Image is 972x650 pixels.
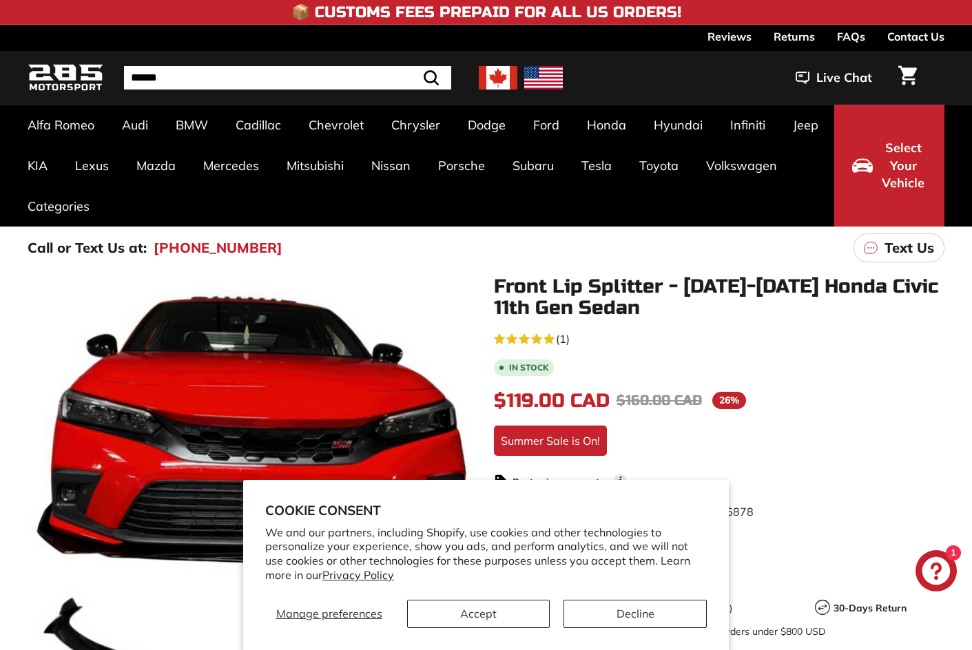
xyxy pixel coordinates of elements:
a: Reviews [707,25,752,48]
b: In stock [509,364,548,372]
input: Search [124,66,451,90]
a: Volkswagen [692,145,791,186]
img: Logo_285_Motorsport_areodynamics_components [28,62,103,94]
span: $119.00 CAD [494,389,610,412]
button: Accept [407,600,550,628]
h4: 📦 Customs Fees Prepaid for All US Orders! [291,4,681,21]
a: Contact Us [887,25,944,48]
p: Call or Text Us at: [28,238,147,258]
a: Ford [519,105,573,145]
a: FAQs [837,25,865,48]
span: i [614,474,627,488]
strong: Best price guarantee [513,476,610,488]
a: Mitsubishi [273,145,358,186]
a: Privacy Policy [322,568,394,582]
a: Audi [108,105,162,145]
a: KIA [14,145,61,186]
a: Cadillac [222,105,295,145]
span: Select Your Vehicle [880,139,927,192]
a: Categories [14,186,103,227]
a: Toyota [625,145,692,186]
a: Porsche [424,145,499,186]
a: Cart [890,54,925,101]
a: Jeep [779,105,832,145]
a: Chevrolet [295,105,378,145]
a: 5.0 rating (1 votes) [494,329,945,347]
strong: 30-Days Return [834,602,907,614]
button: Select Your Vehicle [834,105,944,227]
span: 26% [712,392,746,409]
a: Subaru [499,145,568,186]
a: Nissan [358,145,424,186]
inbox-online-store-chat: Shopify online store chat [911,550,961,595]
h1: Front Lip Splitter - [DATE]-[DATE] Honda Civic 11th Gen Sedan [494,276,945,319]
a: Returns [774,25,815,48]
a: Dodge [454,105,519,145]
p: Text Us [885,238,934,258]
a: Lexus [61,145,123,186]
a: Honda [573,105,640,145]
span: Manage preferences [276,607,382,620]
span: Live Chat [816,69,872,87]
a: Text Us [854,233,944,262]
a: Alfa Romeo [14,105,108,145]
span: (1) [556,331,570,347]
a: Mercedes [189,145,273,186]
span: $160.00 CAD [617,392,702,409]
button: Manage preferences [265,600,393,628]
a: Tesla [568,145,625,186]
a: [PHONE_NUMBER] [154,238,282,258]
a: Mazda [123,145,189,186]
p: We and our partners, including Shopify, use cookies and other technologies to personalize your ex... [265,525,707,583]
h2: Cookie consent [265,502,707,518]
div: Summer Sale is On! [494,426,607,456]
a: Chrysler [378,105,454,145]
a: Infiniti [716,105,779,145]
button: Decline [563,600,707,628]
button: Live Chat [778,61,890,95]
a: BMW [162,105,222,145]
a: Hyundai [640,105,716,145]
